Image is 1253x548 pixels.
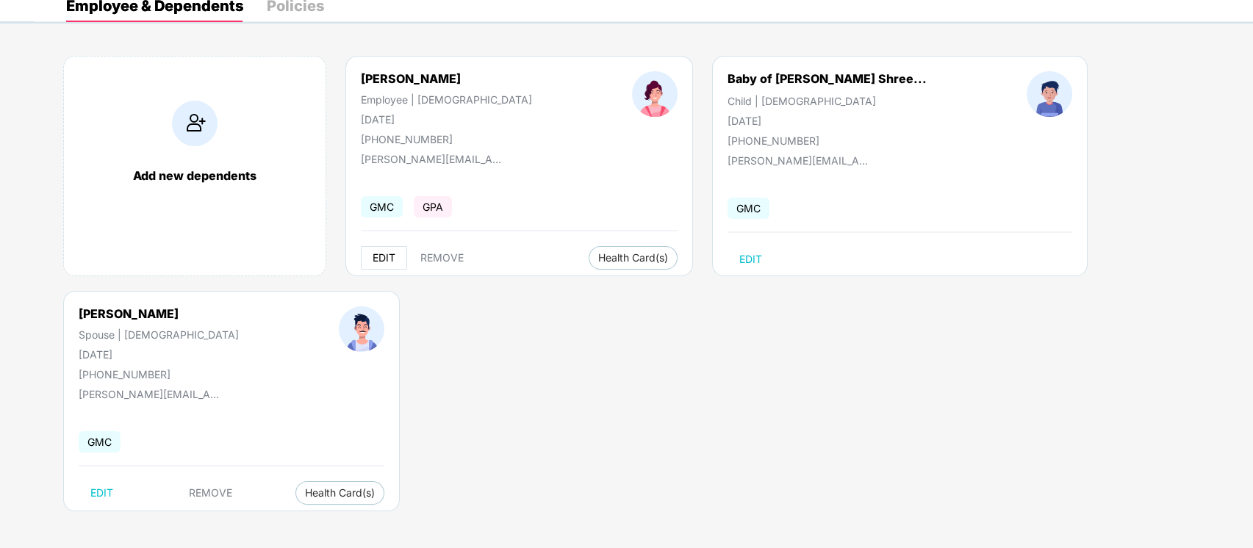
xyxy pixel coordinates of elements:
[361,133,532,145] div: [PHONE_NUMBER]
[361,93,532,106] div: Employee | [DEMOGRAPHIC_DATA]
[728,71,927,86] div: Baby of [PERSON_NAME] Shree...
[172,101,218,146] img: addIcon
[420,252,464,264] span: REMOVE
[728,95,927,107] div: Child | [DEMOGRAPHIC_DATA]
[728,198,769,219] span: GMC
[728,115,927,127] div: [DATE]
[79,306,239,321] div: [PERSON_NAME]
[1027,71,1072,117] img: profileImage
[632,71,678,117] img: profileImage
[79,481,125,505] button: EDIT
[361,113,532,126] div: [DATE]
[589,246,678,270] button: Health Card(s)
[361,153,508,165] div: [PERSON_NAME][EMAIL_ADDRESS][DOMAIN_NAME]
[79,348,239,361] div: [DATE]
[189,487,232,499] span: REMOVE
[361,71,532,86] div: [PERSON_NAME]
[79,368,239,381] div: [PHONE_NUMBER]
[598,254,668,262] span: Health Card(s)
[728,248,774,271] button: EDIT
[728,134,927,147] div: [PHONE_NUMBER]
[728,154,875,167] div: [PERSON_NAME][EMAIL_ADDRESS][DOMAIN_NAME]
[739,253,762,265] span: EDIT
[373,252,395,264] span: EDIT
[79,328,239,341] div: Spouse | [DEMOGRAPHIC_DATA]
[305,489,375,497] span: Health Card(s)
[79,431,121,453] span: GMC
[79,168,311,183] div: Add new dependents
[79,388,226,400] div: [PERSON_NAME][EMAIL_ADDRESS][DOMAIN_NAME]
[295,481,384,505] button: Health Card(s)
[90,487,113,499] span: EDIT
[339,306,384,352] img: profileImage
[414,196,452,217] span: GPA
[409,246,475,270] button: REMOVE
[361,196,403,217] span: GMC
[361,246,407,270] button: EDIT
[177,481,244,505] button: REMOVE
